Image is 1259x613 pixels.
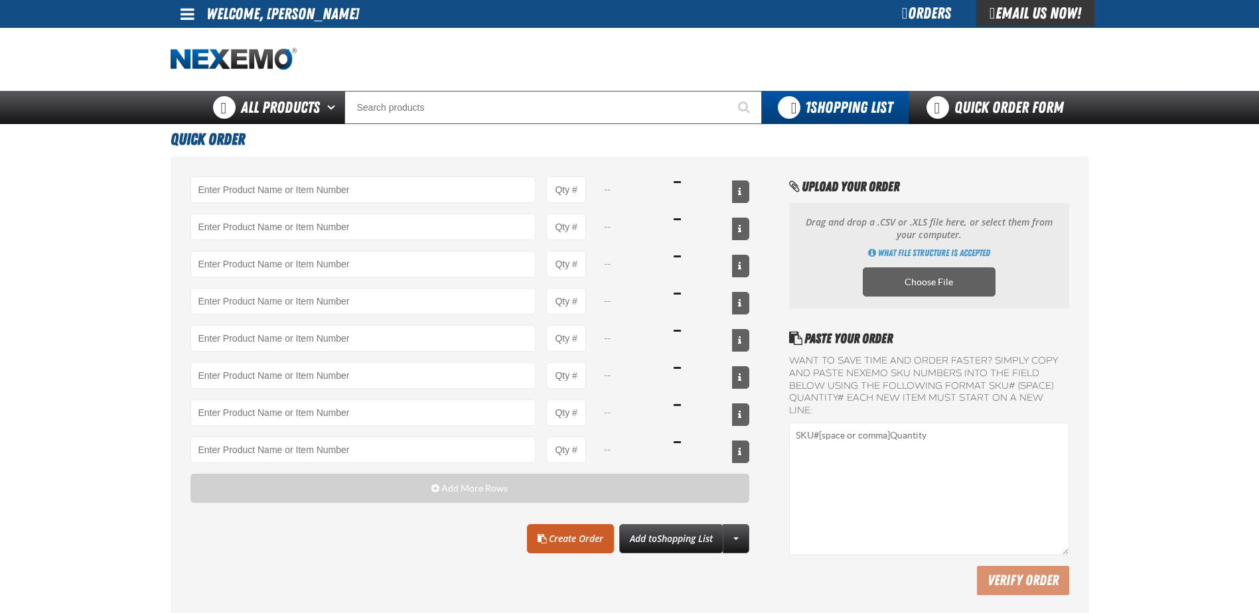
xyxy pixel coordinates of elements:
span: All Products [241,96,320,119]
a: Home [171,48,297,71]
input: Search [344,91,762,124]
button: View All Prices [732,441,749,463]
img: Nexemo logo [171,48,297,71]
a: More Actions [723,524,749,553]
button: View All Prices [732,329,749,352]
: Product [190,362,536,389]
a: Create Order [527,524,614,553]
: Product [190,214,536,240]
button: You have 1 Shopping List. Open to view details [762,91,909,124]
: Product [190,437,536,463]
: Product [190,399,536,426]
input: Product Quantity [546,251,586,277]
input: Product Quantity [546,214,586,240]
input: Product Quantity [546,288,586,314]
h2: Upload Your Order [789,176,1069,196]
input: Product Quantity [546,399,586,426]
p: Drag and drop a .CSV or .XLS file here, or select them from your computer. [802,216,1055,241]
button: Add More Rows [190,474,750,503]
: Product [190,288,536,314]
span: Quick Order [171,130,245,149]
button: View All Prices [732,180,749,203]
button: Add toShopping List [619,524,723,553]
span: Shopping List [657,532,713,545]
button: View All Prices [732,255,749,277]
span: Add to [630,532,713,545]
button: View All Prices [732,292,749,314]
button: View All Prices [732,366,749,389]
h2: Paste Your Order [789,328,1069,348]
: Product [190,251,536,277]
label: Want to save time and order faster? Simply copy and paste NEXEMO SKU numbers into the field below... [789,355,1069,417]
: Product [190,325,536,352]
a: Quick Order Form [909,91,1088,124]
button: View All Prices [732,218,749,240]
button: View All Prices [732,403,749,426]
label: Choose CSV, XLSX or ODS file to import multiple products. Opens a popup [863,267,996,297]
input: Product Quantity [546,176,586,203]
strong: 1 [805,98,810,117]
button: Start Searching [729,91,762,124]
button: Open All Products pages [323,91,344,124]
input: Product Quantity [546,362,586,389]
: Product [190,176,536,203]
input: Product Quantity [546,325,586,352]
input: Product Quantity [546,437,586,463]
span: Add More Rows [441,483,508,494]
a: Get Directions of how to import multiple products using an CSV, XLSX or ODS file. Opens a popup [868,247,990,259]
span: Shopping List [805,98,893,117]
